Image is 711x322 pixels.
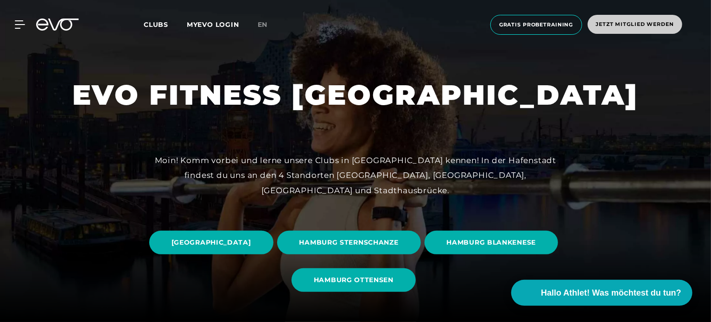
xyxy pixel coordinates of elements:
[425,224,562,261] a: HAMBURG BLANKENESE
[499,21,573,29] span: Gratis Probetraining
[258,20,268,29] span: en
[144,20,168,29] span: Clubs
[541,287,681,299] span: Hallo Athlet! Was möchtest du tun?
[73,77,639,113] h1: EVO FITNESS [GEOGRAPHIC_DATA]
[147,153,564,198] div: Moin! Komm vorbei und lerne unsere Clubs in [GEOGRAPHIC_DATA] kennen! In der Hafenstadt findest d...
[596,20,674,28] span: Jetzt Mitglied werden
[511,280,692,306] button: Hallo Athlet! Was möchtest du tun?
[314,275,394,285] span: HAMBURG OTTENSEN
[488,15,585,35] a: Gratis Probetraining
[187,20,239,29] a: MYEVO LOGIN
[585,15,685,35] a: Jetzt Mitglied werden
[277,224,425,261] a: HAMBURG STERNSCHANZE
[292,261,419,299] a: HAMBURG OTTENSEN
[447,238,536,247] span: HAMBURG BLANKENESE
[258,19,279,30] a: en
[299,238,399,247] span: HAMBURG STERNSCHANZE
[171,238,251,247] span: [GEOGRAPHIC_DATA]
[149,224,277,261] a: [GEOGRAPHIC_DATA]
[144,20,187,29] a: Clubs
